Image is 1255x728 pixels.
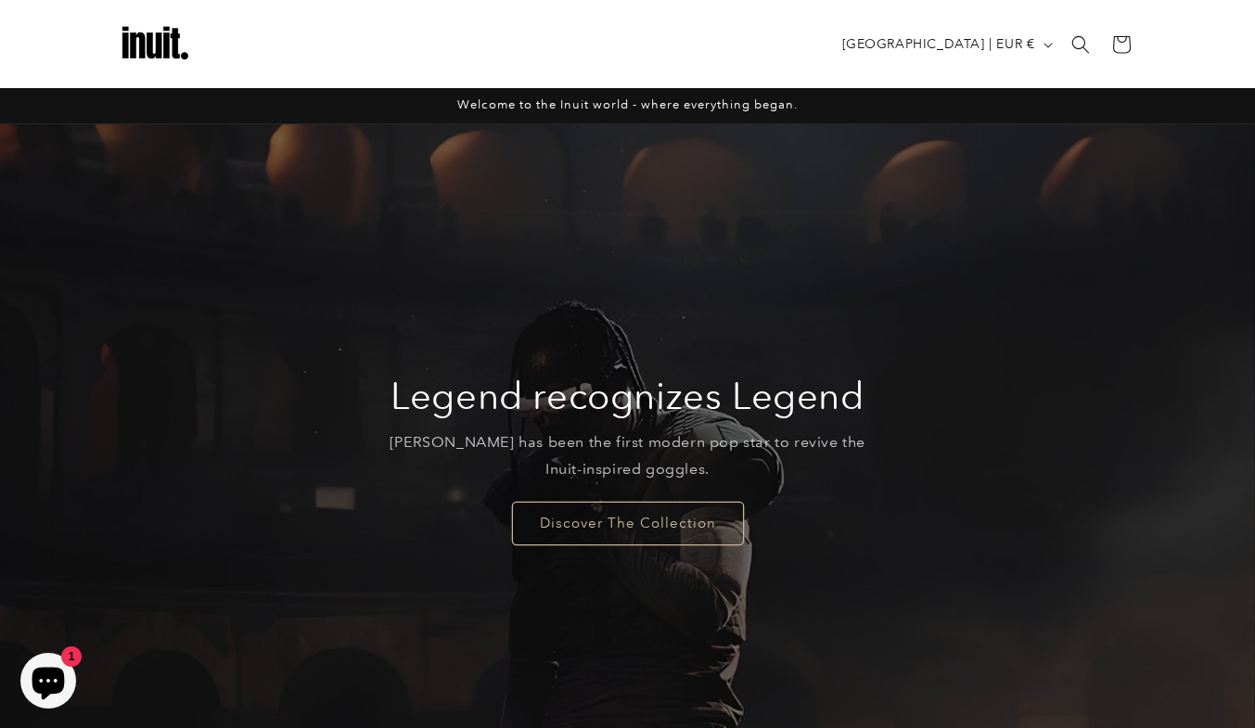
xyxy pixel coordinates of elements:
[831,27,1060,62] button: [GEOGRAPHIC_DATA] | EUR €
[1060,24,1101,65] summary: Search
[15,653,82,713] inbox-online-store-chat: Shopify online store chat
[842,34,1035,54] span: [GEOGRAPHIC_DATA] | EUR €
[375,429,880,483] p: [PERSON_NAME] has been the first modern pop star to revive the Inuit-inspired goggles.
[118,7,192,82] img: Inuit Logo
[118,88,1138,123] div: Announcement
[457,97,798,111] span: Welcome to the Inuit world - where everything began.
[391,372,864,420] h2: Legend recognizes Legend
[512,501,744,544] a: Discover The Collection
